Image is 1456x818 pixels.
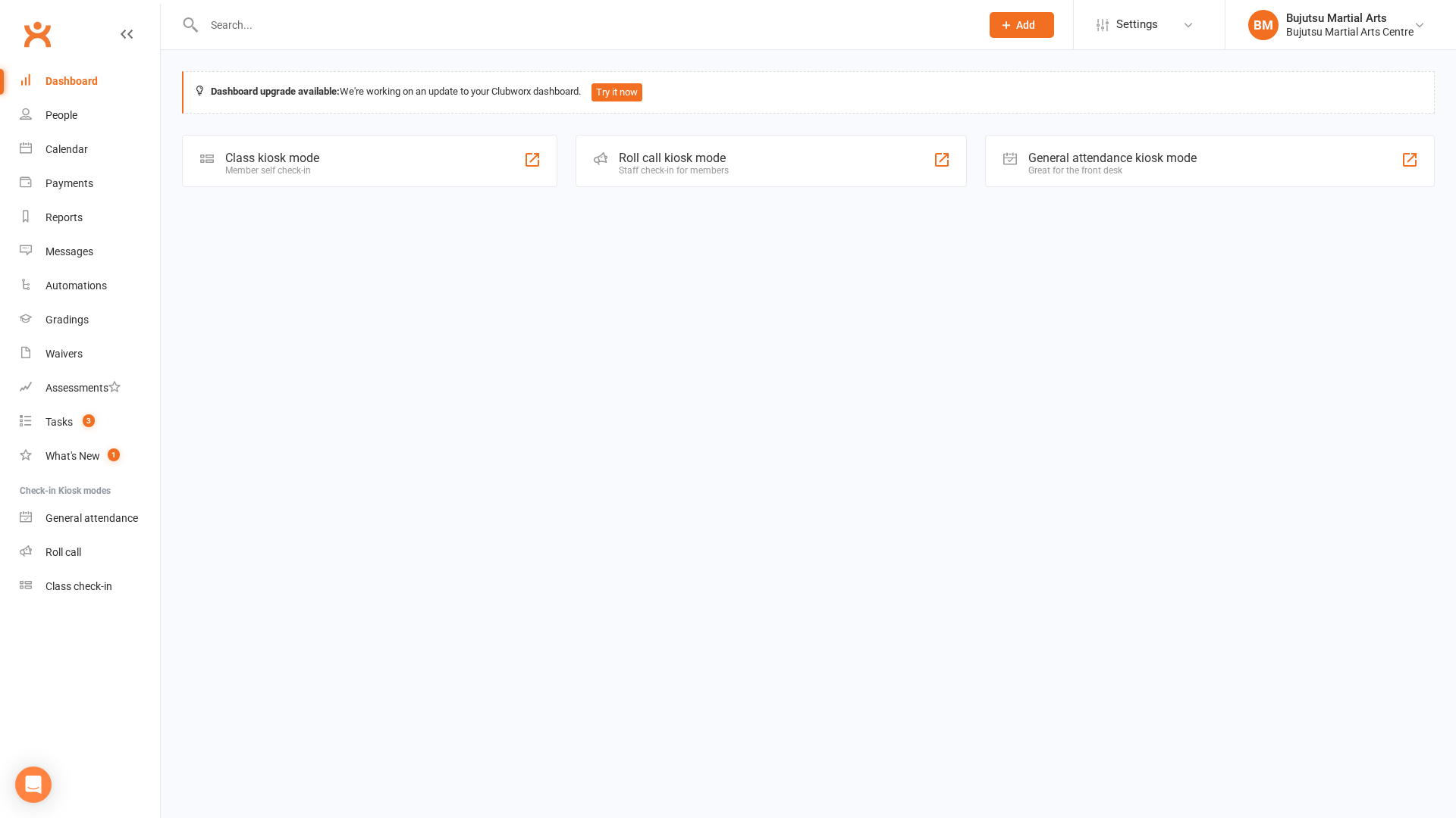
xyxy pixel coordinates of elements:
div: Open Intercom Messenger [15,766,52,803]
div: Waivers [45,348,83,360]
button: Try it now [591,83,642,101]
a: People [20,98,160,133]
a: Automations [20,269,160,303]
div: Great for the front desk [1028,165,1197,176]
div: BM [1248,10,1279,40]
a: Gradings [20,303,160,337]
a: Calendar [20,133,160,167]
div: Class check-in [45,580,112,592]
div: Reports [45,211,83,223]
span: Settings [1116,8,1158,42]
div: Bujutsu Martial Arts [1286,11,1414,25]
div: Assessments [45,382,121,394]
div: Messages [45,245,93,258]
div: What's New [45,450,100,462]
div: Payments [45,177,93,189]
span: 1 [108,448,120,461]
a: What's New1 [20,439,160,473]
a: Tasks 3 [20,405,160,439]
a: Clubworx [18,15,56,53]
div: Dashboard [45,75,98,87]
a: Dashboard [20,64,160,98]
a: Roll call [20,535,160,570]
a: Reports [20,201,160,235]
div: Member self check-in [225,165,319,176]
button: Add [990,12,1054,38]
a: Class kiosk mode [20,570,160,604]
input: Search... [199,14,970,36]
div: Bujutsu Martial Arts Centre [1286,25,1414,39]
div: Calendar [45,143,88,155]
a: Waivers [20,337,160,371]
div: Staff check-in for members [619,165,729,176]
div: General attendance [45,512,138,524]
div: Class kiosk mode [225,151,319,165]
strong: Dashboard upgrade available: [211,86,340,97]
a: General attendance kiosk mode [20,501,160,535]
div: General attendance kiosk mode [1028,151,1197,165]
div: Roll call kiosk mode [619,151,729,165]
a: Payments [20,167,160,201]
div: People [45,109,77,121]
div: We're working on an update to your Clubworx dashboard. [182,71,1435,114]
a: Messages [20,235,160,269]
div: Gradings [45,314,89,326]
a: Assessments [20,371,160,405]
div: Automations [45,279,107,292]
span: 3 [83,414,95,427]
div: Tasks [45,416,73,428]
div: Roll call [45,546,81,558]
span: Add [1016,19,1035,31]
